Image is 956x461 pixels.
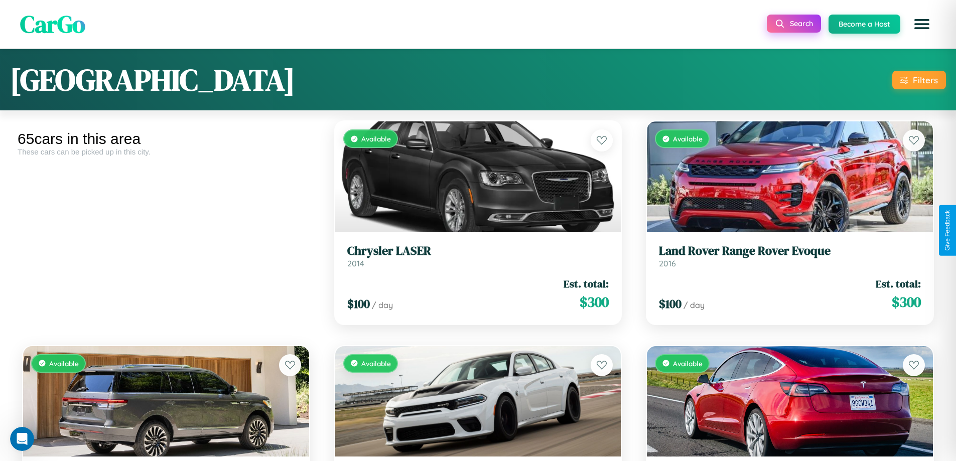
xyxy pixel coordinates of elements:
span: Available [361,134,391,143]
a: Chrysler LASER2014 [347,244,609,268]
button: Search [767,15,821,33]
button: Filters [892,71,946,89]
span: $ 300 [580,292,609,312]
span: Available [673,359,703,368]
div: 65 cars in this area [18,130,315,147]
div: Give Feedback [944,210,951,251]
h3: Land Rover Range Rover Evoque [659,244,921,258]
span: Available [673,134,703,143]
span: $ 100 [347,295,370,312]
span: / day [684,300,705,310]
button: Become a Host [829,15,900,34]
span: / day [372,300,393,310]
span: 2016 [659,258,676,268]
h1: [GEOGRAPHIC_DATA] [10,59,295,100]
span: Search [790,19,813,28]
span: Available [361,359,391,368]
a: Land Rover Range Rover Evoque2016 [659,244,921,268]
iframe: Intercom live chat [10,427,34,451]
span: $ 100 [659,295,681,312]
div: These cars can be picked up in this city. [18,147,315,156]
h3: Chrysler LASER [347,244,609,258]
span: 2014 [347,258,364,268]
span: Available [49,359,79,368]
span: CarGo [20,8,85,41]
div: Filters [913,75,938,85]
span: Est. total: [564,276,609,291]
span: $ 300 [892,292,921,312]
span: Est. total: [876,276,921,291]
button: Open menu [908,10,936,38]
